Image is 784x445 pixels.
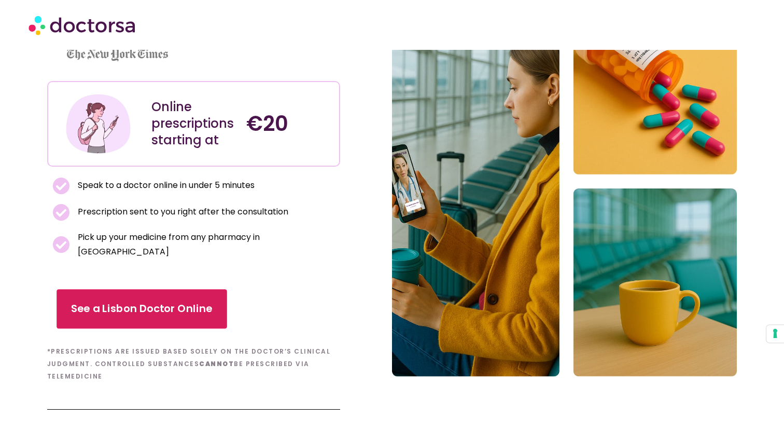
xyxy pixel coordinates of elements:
span: Speak to a doctor online in under 5 minutes [75,178,255,193]
div: Online prescriptions starting at [151,99,236,149]
span: See a Lisbon Doctor Online [71,301,213,316]
h4: €20 [246,111,331,136]
button: Your consent preferences for tracking technologies [766,325,784,343]
h6: *Prescriptions are issued based solely on the doctor’s clinical judgment. Controlled substances b... [47,345,341,383]
a: See a Lisbon Doctor Online [57,289,227,329]
span: Pick up your medicine from any pharmacy in [GEOGRAPHIC_DATA] [75,230,335,259]
b: cannot [199,359,234,368]
span: Prescription sent to you right after the consultation [75,205,288,219]
img: Illustration depicting a young woman in a casual outfit, engaged with her smartphone. She has a p... [64,90,132,158]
